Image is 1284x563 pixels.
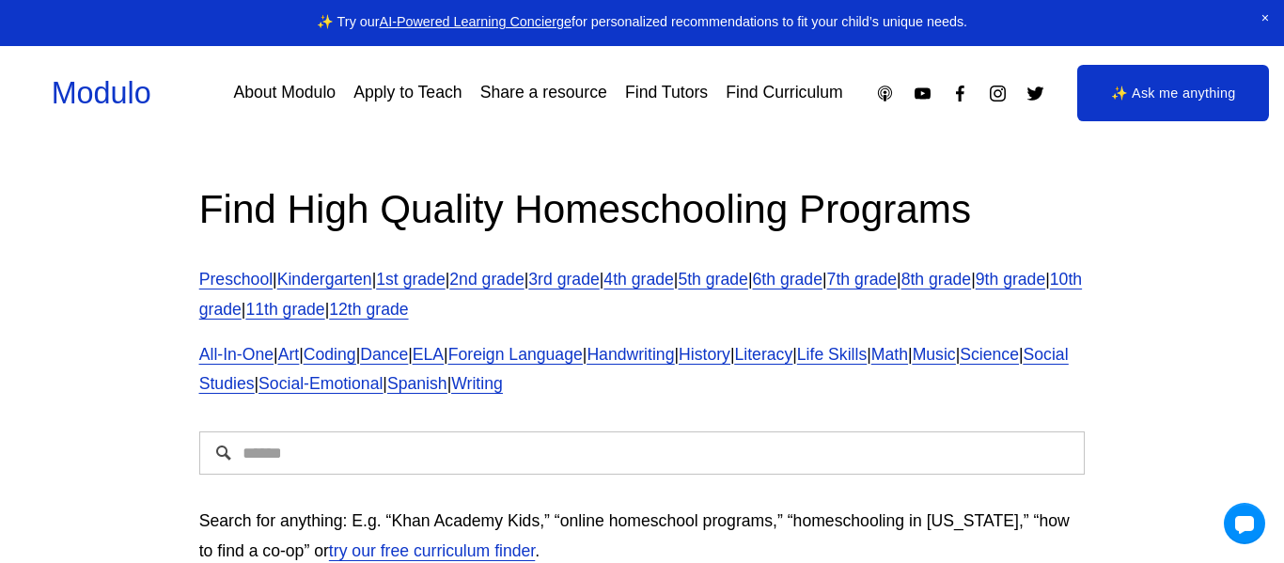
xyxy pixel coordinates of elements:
[797,345,867,364] a: Life Skills
[329,300,408,319] a: 12th grade
[988,84,1008,103] a: Instagram
[734,345,792,364] a: Literacy
[304,345,356,364] a: Coding
[233,77,336,110] a: About Modulo
[528,270,599,289] a: 3rd grade
[875,84,895,103] a: Apple Podcasts
[413,345,444,364] a: ELA
[679,345,730,364] a: History
[1077,65,1269,121] a: ✨ Ask me anything
[199,270,273,289] a: Preschool
[913,345,956,364] a: Music
[52,76,151,110] a: Modulo
[278,345,300,364] a: Art
[625,77,708,110] a: Find Tutors
[451,374,503,393] a: Writing
[753,270,822,289] a: 6th grade
[199,265,1086,325] p: | | | | | | | | | | | | |
[950,84,970,103] a: Facebook
[480,77,607,110] a: Share a resource
[726,77,842,110] a: Find Curriculum
[360,345,408,364] a: Dance
[449,270,524,289] a: 2nd grade
[587,345,674,364] a: Handwriting
[376,270,446,289] a: 1st grade
[277,270,372,289] a: Kindergarten
[258,374,383,393] a: Social-Emotional
[245,300,324,319] a: 11th grade
[901,270,971,289] a: 8th grade
[603,270,673,289] a: 4th grade
[199,345,1069,394] a: Social Studies
[199,183,1086,235] h2: Find High Quality Homeschooling Programs
[199,431,1086,475] input: Search
[448,345,583,364] a: Foreign Language
[199,270,1082,319] a: 10th grade
[871,345,908,364] a: Math
[199,340,1086,400] p: | | | | | | | | | | | | | | | |
[1026,84,1045,103] a: Twitter
[387,374,447,393] a: Spanish
[380,14,572,29] a: AI-Powered Learning Concierge
[678,270,747,289] a: 5th grade
[960,345,1019,364] a: Science
[329,541,535,560] a: try our free curriculum finder
[827,270,897,289] a: 7th grade
[976,270,1045,289] a: 9th grade
[913,84,932,103] a: YouTube
[199,345,274,364] a: All-In-One
[353,77,462,110] a: Apply to Teach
